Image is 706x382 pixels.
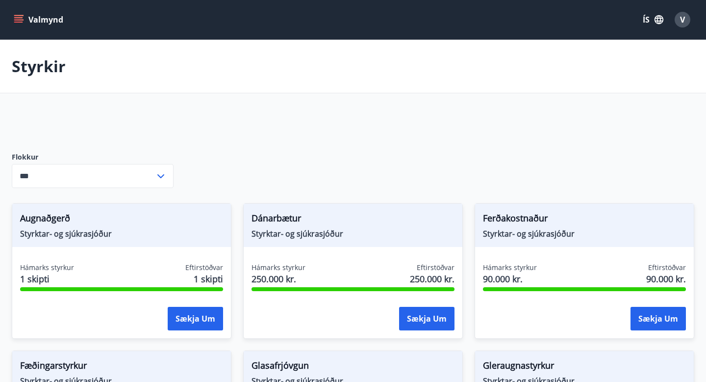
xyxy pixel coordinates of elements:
span: 250.000 kr. [410,273,454,285]
button: ÍS [637,11,669,28]
span: Eftirstöðvar [185,263,223,273]
span: Augnaðgerð [20,212,223,228]
span: 90.000 kr. [646,273,686,285]
label: Flokkur [12,152,174,162]
span: Styrktar- og sjúkrasjóður [20,228,223,239]
span: 1 skipti [194,273,223,285]
span: Hámarks styrkur [20,263,74,273]
span: Gleraugnastyrkur [483,359,686,376]
p: Styrkir [12,55,66,77]
span: Hámarks styrkur [483,263,537,273]
span: Glasafrjóvgun [252,359,454,376]
span: Dánarbætur [252,212,454,228]
button: V [671,8,694,31]
span: Styrktar- og sjúkrasjóður [483,228,686,239]
button: Sækja um [399,307,454,330]
span: Hámarks styrkur [252,263,305,273]
span: 1 skipti [20,273,74,285]
button: Sækja um [630,307,686,330]
span: Fæðingarstyrkur [20,359,223,376]
button: Sækja um [168,307,223,330]
span: Eftirstöðvar [417,263,454,273]
span: 250.000 kr. [252,273,305,285]
button: menu [12,11,67,28]
span: Styrktar- og sjúkrasjóður [252,228,454,239]
span: 90.000 kr. [483,273,537,285]
span: Ferðakostnaður [483,212,686,228]
span: Eftirstöðvar [648,263,686,273]
span: V [680,14,685,25]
